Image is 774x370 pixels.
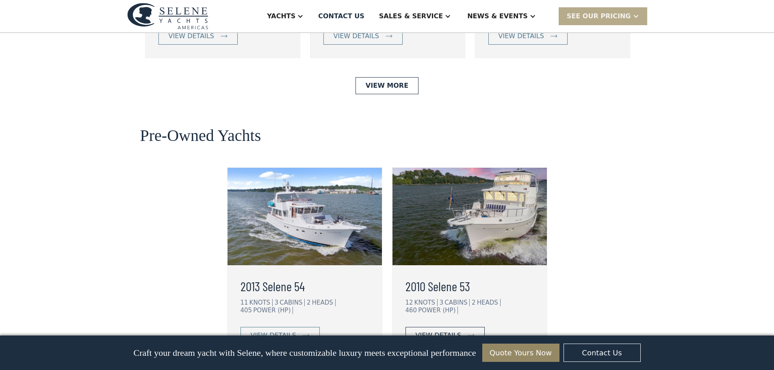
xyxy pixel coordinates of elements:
[356,77,418,94] a: View More
[405,327,485,344] a: view details
[140,127,261,145] h2: Pre-Owned Yachts
[303,334,310,337] img: icon
[221,35,228,38] img: icon
[379,11,443,21] div: Sales & Service
[564,344,641,362] a: Contact Us
[275,299,279,306] div: 3
[559,7,647,25] div: SEE Our Pricing
[472,299,476,306] div: 2
[280,299,305,306] div: CABINS
[567,11,631,21] div: SEE Our Pricing
[414,299,438,306] div: KNOTS
[467,11,528,21] div: News & EVENTS
[133,348,476,358] p: Craft your dream yacht with Selene, where customizable luxury meets exceptional performance
[499,31,544,41] div: view details
[477,299,501,306] div: HEADS
[267,11,295,21] div: Yachts
[418,307,458,314] div: POWER (HP)
[127,3,208,29] img: logo
[253,307,293,314] div: POWER (HP)
[241,276,369,296] a: 2013 Selene 54
[249,299,273,306] div: KNOTS
[444,299,470,306] div: CABINS
[158,28,238,45] a: view details
[251,331,296,340] div: view details
[405,299,413,306] div: 12
[440,299,444,306] div: 3
[318,11,364,21] div: Contact US
[169,31,214,41] div: view details
[405,307,417,314] div: 460
[416,331,461,340] div: view details
[241,327,320,344] a: view details
[312,299,336,306] div: HEADS
[468,334,475,337] img: icon
[323,28,403,45] a: view details
[241,307,252,314] div: 405
[307,299,311,306] div: 2
[386,35,392,38] img: icon
[334,31,379,41] div: view details
[482,344,559,362] a: Quote Yours Now
[488,28,568,45] a: view details
[405,276,534,296] a: 2010 Selene 53
[551,35,557,38] img: icon
[241,299,248,306] div: 11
